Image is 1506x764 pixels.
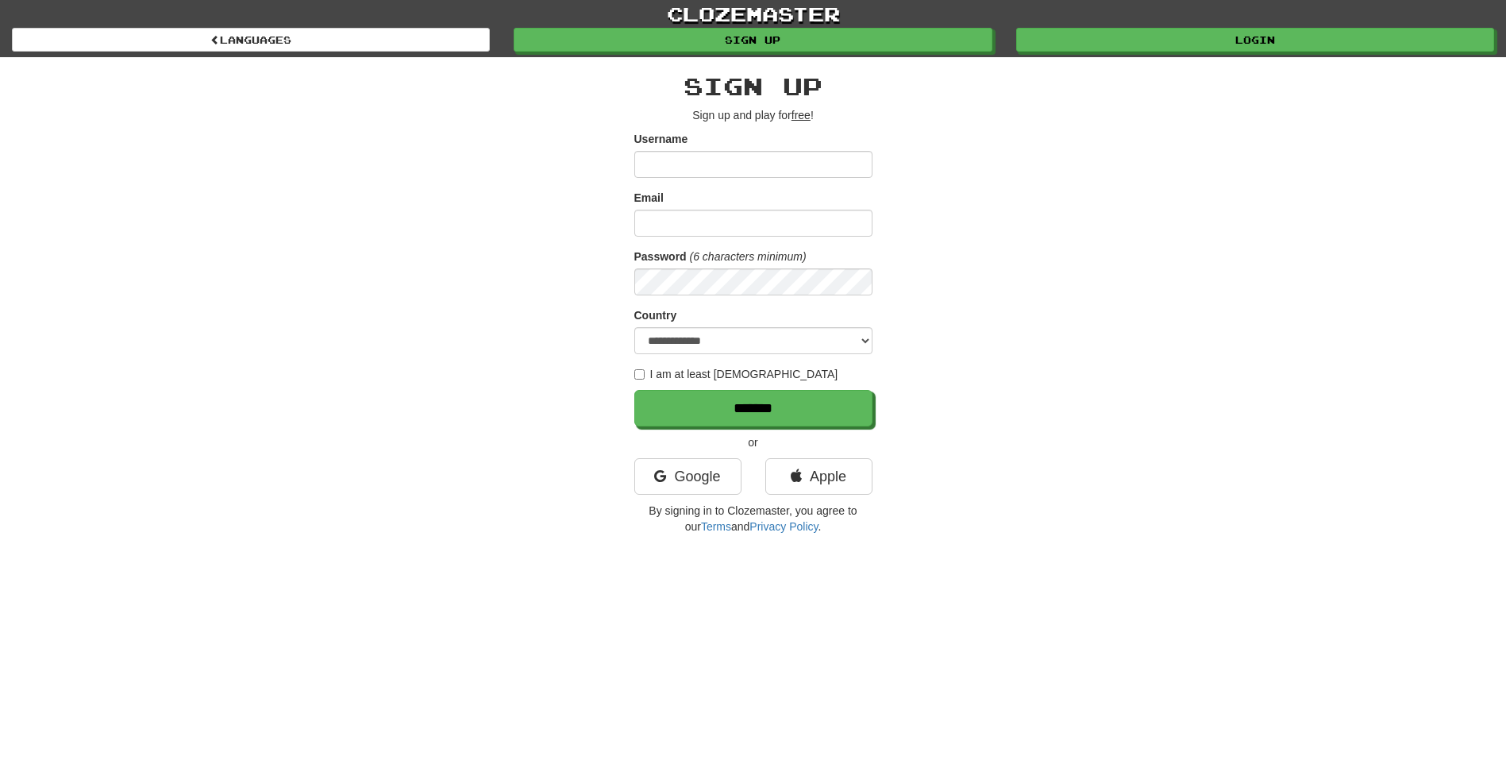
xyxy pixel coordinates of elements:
label: Username [634,131,688,147]
input: I am at least [DEMOGRAPHIC_DATA] [634,369,645,380]
em: (6 characters minimum) [690,250,807,263]
a: Login [1016,28,1494,52]
label: I am at least [DEMOGRAPHIC_DATA] [634,366,838,382]
label: Password [634,249,687,264]
a: Apple [765,458,872,495]
label: Country [634,307,677,323]
label: Email [634,190,664,206]
p: Sign up and play for ! [634,107,872,123]
u: free [792,109,811,122]
a: Terms [701,520,731,533]
h2: Sign up [634,73,872,99]
a: Google [634,458,741,495]
a: Privacy Policy [749,520,818,533]
a: Sign up [514,28,992,52]
a: Languages [12,28,490,52]
p: or [634,434,872,450]
p: By signing in to Clozemaster, you agree to our and . [634,503,872,534]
